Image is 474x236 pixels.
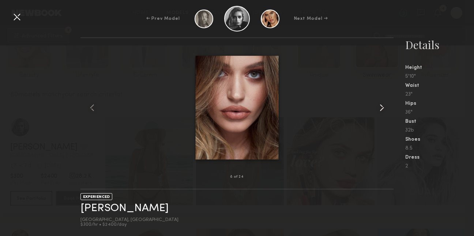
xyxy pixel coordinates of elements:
[405,92,474,97] div: 23"
[405,137,474,142] div: Shoes
[405,119,474,124] div: Bust
[405,110,474,115] div: 36"
[294,15,328,22] div: Next Model →
[80,203,169,214] a: [PERSON_NAME]
[405,155,474,160] div: Dress
[80,218,178,222] div: [GEOGRAPHIC_DATA], [GEOGRAPHIC_DATA]
[146,15,180,22] div: ← Prev Model
[80,222,178,227] div: $300/hr • $2400/day
[405,128,474,133] div: 32b
[405,83,474,88] div: Waist
[405,37,474,52] div: Details
[405,146,474,151] div: 8.5
[405,101,474,106] div: Hips
[405,65,474,70] div: Height
[80,193,112,200] div: EXPERIENCED
[230,175,244,179] div: 8 of 24
[405,74,474,79] div: 5'10"
[405,164,474,169] div: 2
